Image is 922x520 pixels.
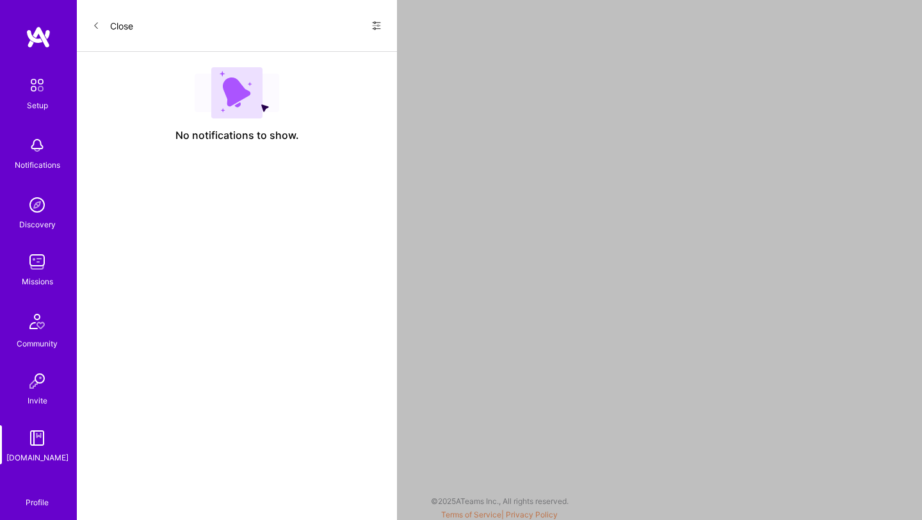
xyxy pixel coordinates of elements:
img: bell [24,133,50,158]
span: No notifications to show. [175,129,299,142]
img: Invite [24,368,50,394]
div: [DOMAIN_NAME] [6,451,69,464]
div: Community [17,337,58,350]
img: discovery [24,192,50,218]
img: logo [26,26,51,49]
a: Profile [21,482,53,508]
div: Discovery [19,218,56,231]
div: Notifications [15,158,60,172]
img: teamwork [24,249,50,275]
img: Community [22,306,53,337]
img: guide book [24,425,50,451]
img: setup [24,72,51,99]
div: Setup [27,99,48,112]
div: Missions [22,275,53,288]
button: Close [92,15,133,36]
div: Profile [26,496,49,508]
img: empty [195,67,279,118]
div: Invite [28,394,47,407]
